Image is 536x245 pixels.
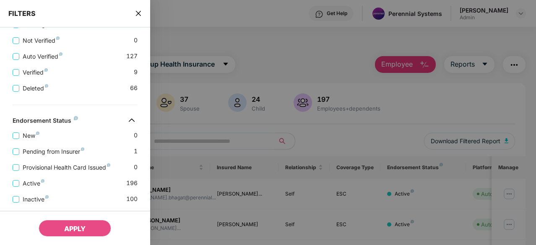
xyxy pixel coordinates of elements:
img: svg+xml;base64,PHN2ZyB4bWxucz0iaHR0cDovL3d3dy53My5vcmcvMjAwMC9zdmciIHdpZHRoPSI4IiBoZWlnaHQ9IjgiIH... [74,116,78,120]
span: Verified [19,68,51,77]
span: New [19,131,43,140]
img: svg+xml;base64,PHN2ZyB4bWxucz0iaHR0cDovL3d3dy53My5vcmcvMjAwMC9zdmciIHdpZHRoPSI4IiBoZWlnaHQ9IjgiIH... [36,132,39,135]
img: svg+xml;base64,PHN2ZyB4bWxucz0iaHR0cDovL3d3dy53My5vcmcvMjAwMC9zdmciIHdpZHRoPSI4IiBoZWlnaHQ9IjgiIH... [44,68,48,72]
span: Not Verified [19,36,63,45]
img: svg+xml;base64,PHN2ZyB4bWxucz0iaHR0cDovL3d3dy53My5vcmcvMjAwMC9zdmciIHdpZHRoPSI4IiBoZWlnaHQ9IjgiIH... [81,147,84,151]
span: Active [19,179,48,188]
span: 66 [130,83,138,93]
span: close [135,9,142,18]
span: 0 [134,36,138,45]
span: 0 [134,162,138,172]
span: Pending from Insurer [19,147,88,156]
img: svg+xml;base64,PHN2ZyB4bWxucz0iaHR0cDovL3d3dy53My5vcmcvMjAwMC9zdmciIHdpZHRoPSI4IiBoZWlnaHQ9IjgiIH... [59,52,62,56]
span: Inactive [19,195,52,204]
span: APPLY [64,224,86,233]
span: Deleted [19,84,52,93]
span: FILTERS [8,9,36,18]
img: svg+xml;base64,PHN2ZyB4bWxucz0iaHR0cDovL3d3dy53My5vcmcvMjAwMC9zdmciIHdpZHRoPSI4IiBoZWlnaHQ9IjgiIH... [56,36,60,40]
span: Provisional Health Card Issued [19,163,114,172]
span: Auto Verified [19,52,66,61]
span: 127 [126,52,138,61]
img: svg+xml;base64,PHN2ZyB4bWxucz0iaHR0cDovL3d3dy53My5vcmcvMjAwMC9zdmciIHdpZHRoPSI4IiBoZWlnaHQ9IjgiIH... [45,84,48,88]
span: 100 [126,194,138,204]
img: svg+xml;base64,PHN2ZyB4bWxucz0iaHR0cDovL3d3dy53My5vcmcvMjAwMC9zdmciIHdpZHRoPSI4IiBoZWlnaHQ9IjgiIH... [107,163,110,167]
img: svg+xml;base64,PHN2ZyB4bWxucz0iaHR0cDovL3d3dy53My5vcmcvMjAwMC9zdmciIHdpZHRoPSI4IiBoZWlnaHQ9IjgiIH... [41,179,44,183]
span: 9 [134,67,138,77]
div: Endorsement Status [13,117,78,127]
span: 196 [126,178,138,188]
span: 1 [134,147,138,156]
img: svg+xml;base64,PHN2ZyB4bWxucz0iaHR0cDovL3d3dy53My5vcmcvMjAwMC9zdmciIHdpZHRoPSIzMiIgaGVpZ2h0PSIzMi... [125,113,138,127]
img: svg+xml;base64,PHN2ZyB4bWxucz0iaHR0cDovL3d3dy53My5vcmcvMjAwMC9zdmciIHdpZHRoPSI4IiBoZWlnaHQ9IjgiIH... [45,195,49,199]
button: APPLY [39,220,111,237]
span: 0 [134,131,138,140]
